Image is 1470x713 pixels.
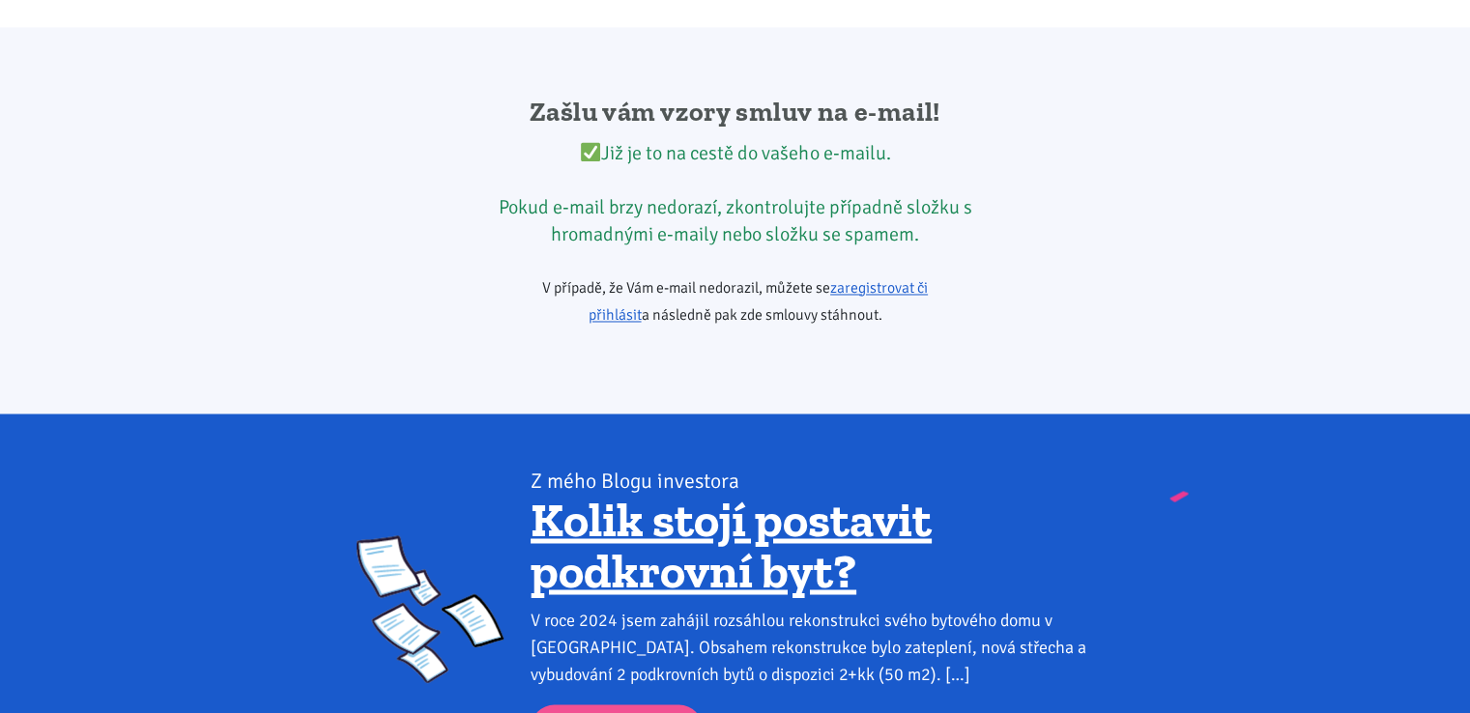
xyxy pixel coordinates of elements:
[531,490,932,600] a: Kolik stojí postavit podkrovní byt?
[487,140,983,248] div: Již je to na cestě do vašeho e-mailu. Pokud e-mail brzy nedorazí, zkontrolujte případně složku s ...
[589,278,929,325] a: zaregistrovat či přihlásit
[487,274,983,328] p: V případě, že Vám e-mail nedorazil, můžete se a následně pak zde smlouvy stáhnout.
[531,467,1113,494] div: Z mého Blogu investora
[531,606,1113,687] div: V roce 2024 jsem zahájil rozsáhlou rekonstrukci svého bytového domu v [GEOGRAPHIC_DATA]. Obsahem ...
[487,95,983,129] h2: Zašlu vám vzory smluv na e-mail!
[581,142,600,161] img: ✅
